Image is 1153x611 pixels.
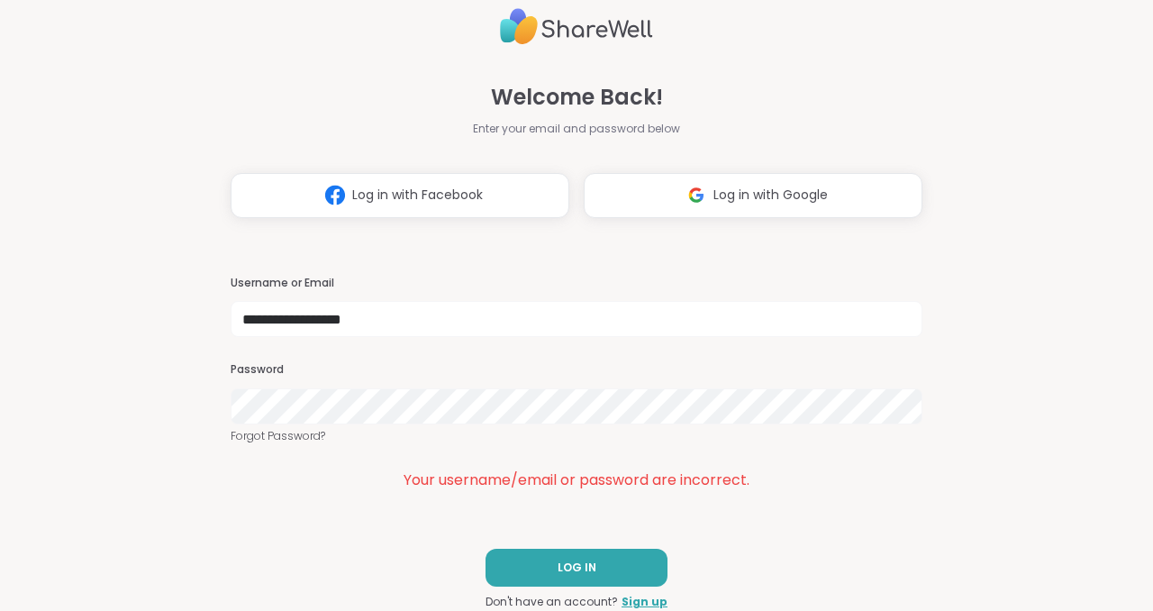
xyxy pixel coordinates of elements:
[231,276,922,291] h3: Username or Email
[473,121,680,137] span: Enter your email and password below
[231,428,922,444] a: Forgot Password?
[679,178,713,212] img: ShareWell Logomark
[486,594,618,610] span: Don't have an account?
[491,81,663,114] span: Welcome Back!
[231,173,569,218] button: Log in with Facebook
[486,549,667,587] button: LOG IN
[584,173,922,218] button: Log in with Google
[713,186,828,205] span: Log in with Google
[622,594,667,610] a: Sign up
[500,1,653,52] img: ShareWell Logo
[231,470,922,491] div: Your username/email or password are incorrect.
[231,362,922,378] h3: Password
[352,186,483,205] span: Log in with Facebook
[318,178,352,212] img: ShareWell Logomark
[558,560,596,576] span: LOG IN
